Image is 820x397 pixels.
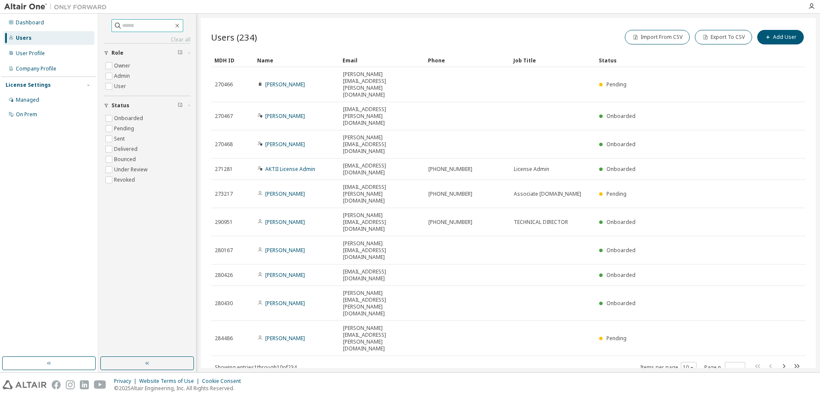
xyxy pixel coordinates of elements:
[215,272,233,279] span: 280426
[111,50,123,56] span: Role
[265,300,305,307] a: [PERSON_NAME]
[343,325,421,352] span: [PERSON_NAME][EMAIL_ADDRESS][PERSON_NAME][DOMAIN_NAME]
[606,218,635,226] span: Onboarded
[343,71,421,98] span: [PERSON_NAME][EMAIL_ADDRESS][PERSON_NAME][DOMAIN_NAME]
[202,378,246,385] div: Cookie Consent
[114,134,126,144] label: Sent
[215,300,233,307] span: 280430
[428,219,472,226] span: [PHONE_NUMBER]
[114,385,246,392] p: © 2025 Altair Engineering, Inc. All Rights Reserved.
[514,191,581,197] span: Associate [DOMAIN_NAME]
[16,19,44,26] div: Dashboard
[265,165,315,173] a: AKTII License Admin
[215,191,233,197] span: 273217
[625,30,690,44] button: Import From CSV
[114,71,132,81] label: Admin
[513,53,592,67] div: Job Title
[428,166,472,173] span: [PHONE_NUMBER]
[16,50,45,57] div: User Profile
[606,112,635,120] span: Onboarded
[606,81,627,88] span: Pending
[265,247,305,254] a: [PERSON_NAME]
[257,53,336,67] div: Name
[215,335,233,342] span: 284486
[211,31,257,43] span: Users (234)
[114,175,137,185] label: Revoked
[343,212,421,232] span: [PERSON_NAME][EMAIL_ADDRESS][DOMAIN_NAME]
[265,190,305,197] a: [PERSON_NAME]
[215,141,233,148] span: 270468
[16,97,39,103] div: Managed
[514,219,568,226] span: TECHNICAL DIRECTOR
[265,335,305,342] a: [PERSON_NAME]
[80,380,89,389] img: linkedin.svg
[16,65,56,72] div: Company Profile
[111,102,129,109] span: Status
[265,271,305,279] a: [PERSON_NAME]
[599,53,761,67] div: Status
[265,218,305,226] a: [PERSON_NAME]
[114,113,145,124] label: Onboarded
[16,111,37,118] div: On Prem
[606,271,635,279] span: Onboarded
[428,53,507,67] div: Phone
[215,81,233,88] span: 270466
[214,53,250,67] div: MDH ID
[215,247,233,254] span: 280167
[757,30,804,44] button: Add User
[265,112,305,120] a: [PERSON_NAME]
[16,35,32,41] div: Users
[104,44,190,62] button: Role
[3,380,47,389] img: altair_logo.svg
[343,290,421,317] span: [PERSON_NAME][EMAIL_ADDRESS][PERSON_NAME][DOMAIN_NAME]
[178,50,183,56] span: Clear filter
[343,53,421,67] div: Email
[6,82,51,88] div: License Settings
[114,154,138,165] label: Bounced
[683,364,694,371] button: 10
[66,380,75,389] img: instagram.svg
[52,380,61,389] img: facebook.svg
[640,362,697,373] span: Items per page
[343,134,421,155] span: [PERSON_NAME][EMAIL_ADDRESS][DOMAIN_NAME]
[606,141,635,148] span: Onboarded
[343,106,421,126] span: [EMAIL_ADDRESS][PERSON_NAME][DOMAIN_NAME]
[606,165,635,173] span: Onboarded
[343,162,421,176] span: [EMAIL_ADDRESS][DOMAIN_NAME]
[343,268,421,282] span: [EMAIL_ADDRESS][DOMAIN_NAME]
[606,190,627,197] span: Pending
[4,3,111,11] img: Altair One
[428,191,472,197] span: [PHONE_NUMBER]
[215,219,233,226] span: 290951
[114,61,132,71] label: Owner
[104,96,190,115] button: Status
[94,380,106,389] img: youtube.svg
[343,240,421,261] span: [PERSON_NAME][EMAIL_ADDRESS][DOMAIN_NAME]
[704,362,745,373] span: Page n.
[606,300,635,307] span: Onboarded
[514,166,549,173] span: License Admin
[265,141,305,148] a: [PERSON_NAME]
[695,30,752,44] button: Export To CSV
[114,81,128,91] label: User
[139,378,202,385] div: Website Terms of Use
[114,144,139,154] label: Delivered
[104,36,190,43] a: Clear all
[114,378,139,385] div: Privacy
[343,184,421,204] span: [EMAIL_ADDRESS][PERSON_NAME][DOMAIN_NAME]
[114,165,149,175] label: Under Review
[178,102,183,109] span: Clear filter
[606,247,635,254] span: Onboarded
[265,81,305,88] a: [PERSON_NAME]
[215,113,233,120] span: 270467
[215,166,233,173] span: 271281
[114,124,136,134] label: Pending
[606,335,627,342] span: Pending
[215,364,297,371] span: Showing entries 1 through 10 of 234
